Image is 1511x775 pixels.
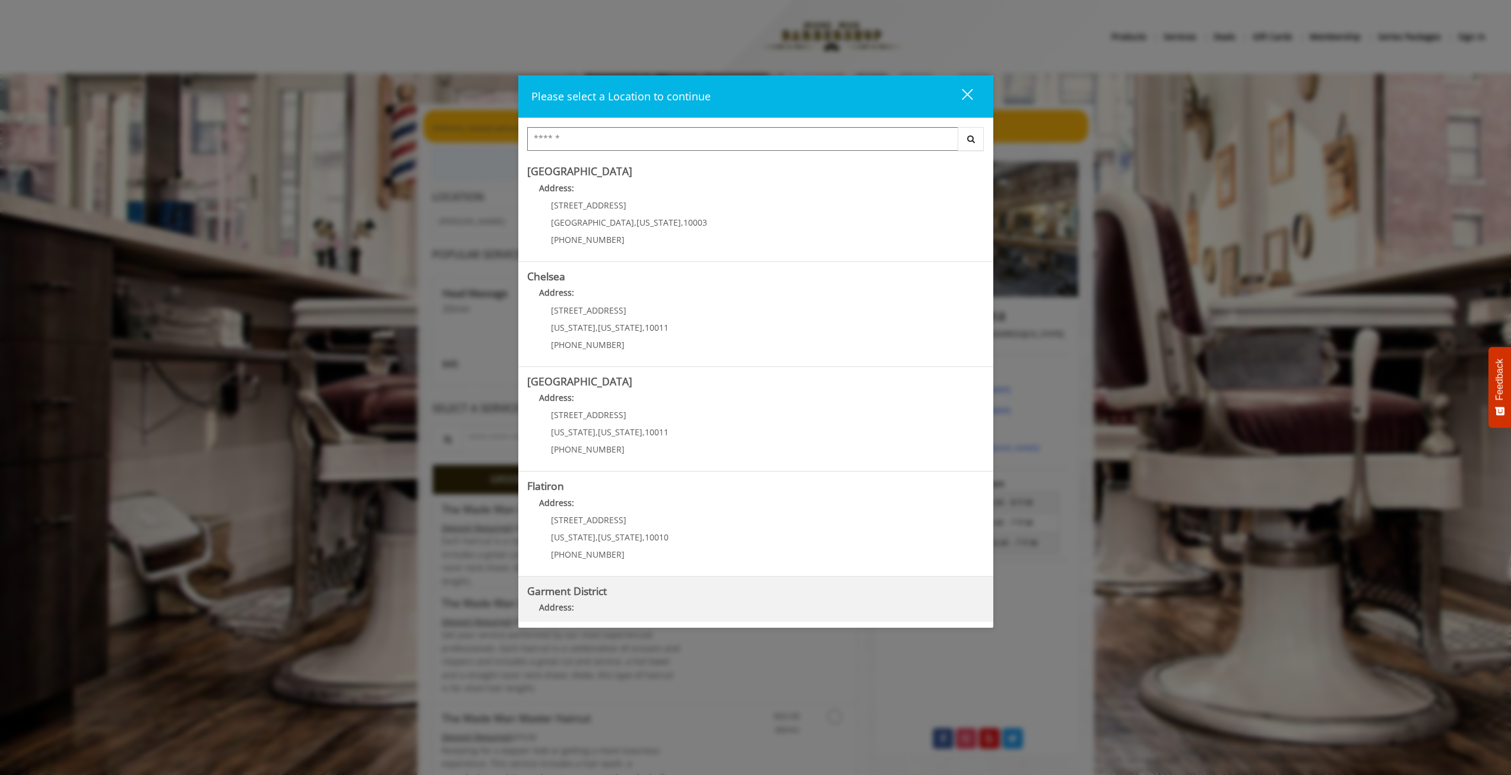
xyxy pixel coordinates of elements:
span: Feedback [1494,359,1505,400]
button: close dialog [940,84,980,109]
span: [PHONE_NUMBER] [551,444,625,455]
b: Address: [539,497,574,508]
span: [US_STATE] [598,426,642,438]
span: 10003 [683,217,707,228]
b: [GEOGRAPHIC_DATA] [527,164,632,178]
button: Feedback - Show survey [1488,347,1511,428]
span: [US_STATE] [551,532,595,543]
span: 10011 [645,426,669,438]
span: [US_STATE] [551,322,595,333]
span: [STREET_ADDRESS] [551,305,626,316]
span: [STREET_ADDRESS] [551,514,626,526]
span: , [642,322,645,333]
span: [STREET_ADDRESS] [551,200,626,211]
span: [US_STATE] [598,532,642,543]
b: Address: [539,287,574,298]
span: 10011 [645,322,669,333]
b: [GEOGRAPHIC_DATA] [527,374,632,388]
b: Chelsea [527,269,565,283]
div: close dialog [948,88,972,106]
span: [US_STATE] [636,217,681,228]
span: [PHONE_NUMBER] [551,549,625,560]
b: Address: [539,182,574,194]
span: [US_STATE] [598,322,642,333]
i: Search button [964,135,978,143]
span: , [634,217,636,228]
span: , [595,322,598,333]
span: , [595,532,598,543]
span: , [681,217,683,228]
div: Center Select [527,127,984,157]
span: [GEOGRAPHIC_DATA] [551,217,634,228]
span: , [642,532,645,543]
span: , [595,426,598,438]
span: [PHONE_NUMBER] [551,234,625,245]
span: 10010 [645,532,669,543]
span: Please select a Location to continue [531,89,711,103]
b: Address: [539,602,574,613]
b: Garment District [527,584,607,598]
span: [US_STATE] [551,426,595,438]
input: Search Center [527,127,958,151]
b: Flatiron [527,479,564,493]
b: Address: [539,392,574,403]
span: [STREET_ADDRESS] [551,409,626,420]
span: [PHONE_NUMBER] [551,339,625,350]
span: , [642,426,645,438]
